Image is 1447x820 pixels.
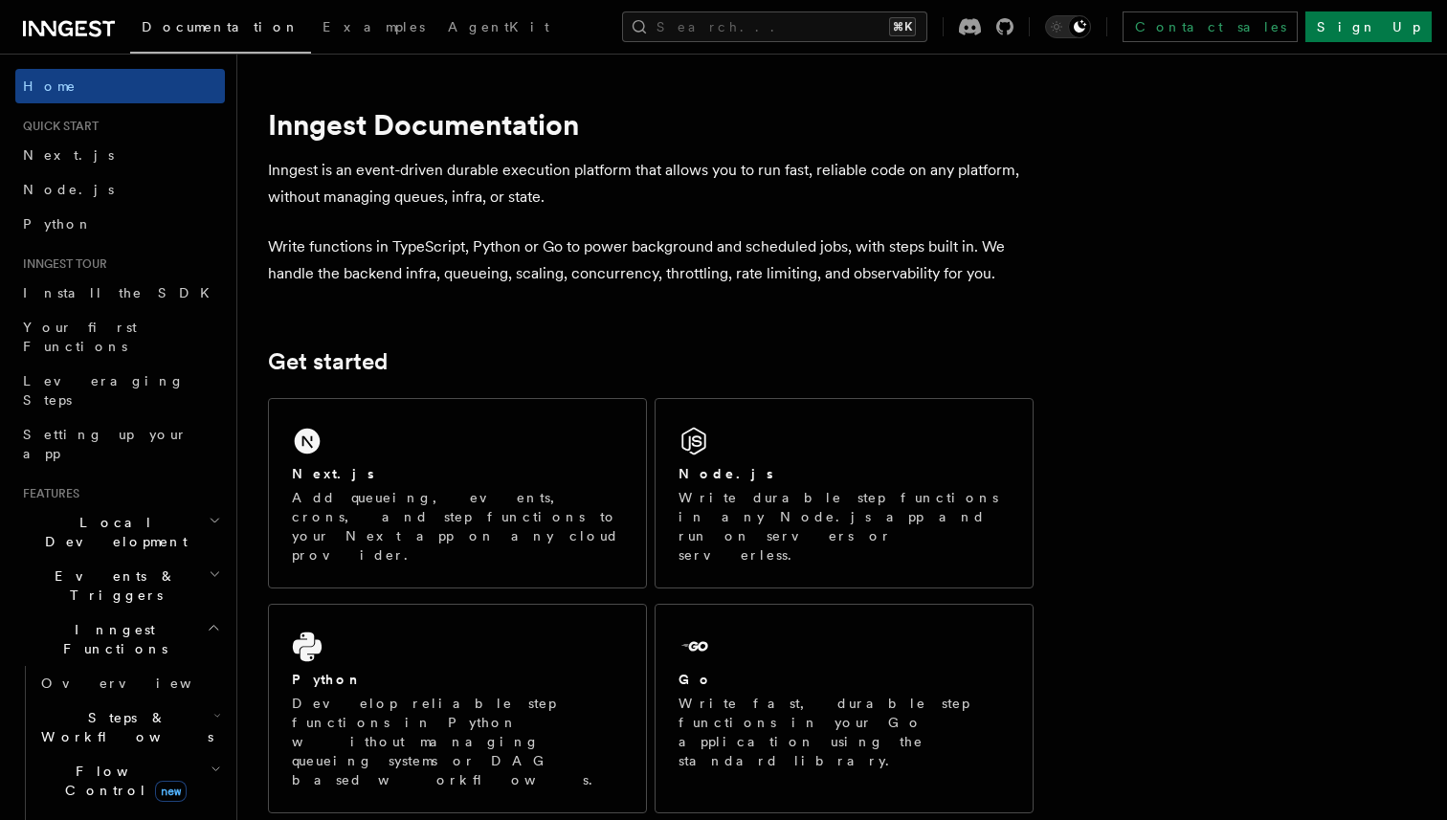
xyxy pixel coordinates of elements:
p: Add queueing, events, crons, and step functions to your Next app on any cloud provider. [292,488,623,565]
a: Next.jsAdd queueing, events, crons, and step functions to your Next app on any cloud provider. [268,398,647,588]
span: Flow Control [33,762,211,800]
h2: Node.js [679,464,773,483]
span: Events & Triggers [15,566,209,605]
button: Local Development [15,505,225,559]
span: Python [23,216,93,232]
span: Home [23,77,77,96]
button: Flow Controlnew [33,754,225,808]
span: AgentKit [448,19,549,34]
button: Steps & Workflows [33,700,225,754]
span: Documentation [142,19,300,34]
p: Develop reliable step functions in Python without managing queueing systems or DAG based workflows. [292,694,623,789]
p: Write functions in TypeScript, Python or Go to power background and scheduled jobs, with steps bu... [268,233,1034,287]
span: Overview [41,676,238,691]
a: Setting up your app [15,417,225,471]
span: Leveraging Steps [23,373,185,408]
a: GoWrite fast, durable step functions in your Go application using the standard library. [655,604,1034,813]
span: Inngest Functions [15,620,207,658]
span: Node.js [23,182,114,197]
a: Contact sales [1123,11,1298,42]
a: Examples [311,6,436,52]
a: Python [15,207,225,241]
a: Sign Up [1305,11,1432,42]
a: Documentation [130,6,311,54]
span: Examples [323,19,425,34]
span: Inngest tour [15,256,107,272]
a: Your first Functions [15,310,225,364]
span: Install the SDK [23,285,221,300]
a: Overview [33,666,225,700]
button: Events & Triggers [15,559,225,612]
a: Node.js [15,172,225,207]
h2: Go [679,670,713,689]
button: Toggle dark mode [1045,15,1091,38]
h1: Inngest Documentation [268,107,1034,142]
a: Get started [268,348,388,375]
span: Setting up your app [23,427,188,461]
span: Steps & Workflows [33,708,213,746]
span: Your first Functions [23,320,137,354]
span: new [155,781,187,802]
p: Write fast, durable step functions in your Go application using the standard library. [679,694,1010,770]
span: Features [15,486,79,501]
span: Next.js [23,147,114,163]
button: Inngest Functions [15,612,225,666]
a: Node.jsWrite durable step functions in any Node.js app and run on servers or serverless. [655,398,1034,588]
button: Search...⌘K [622,11,927,42]
p: Write durable step functions in any Node.js app and run on servers or serverless. [679,488,1010,565]
span: Local Development [15,513,209,551]
p: Inngest is an event-driven durable execution platform that allows you to run fast, reliable code ... [268,157,1034,211]
h2: Python [292,670,363,689]
h2: Next.js [292,464,374,483]
a: Leveraging Steps [15,364,225,417]
span: Quick start [15,119,99,134]
kbd: ⌘K [889,17,916,36]
a: PythonDevelop reliable step functions in Python without managing queueing systems or DAG based wo... [268,604,647,813]
a: AgentKit [436,6,561,52]
a: Next.js [15,138,225,172]
a: Install the SDK [15,276,225,310]
a: Home [15,69,225,103]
